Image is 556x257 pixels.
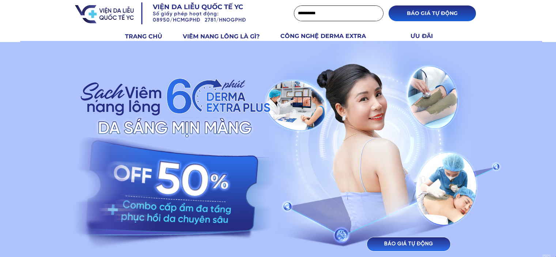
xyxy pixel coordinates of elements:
p: BÁO GIÁ TỰ ĐỘNG [389,5,476,21]
h3: Số giấy phép hoạt động: 08950/HCMGPHĐ 2781/HNOGPHĐ [153,11,276,24]
h3: TRANG CHỦ [125,32,174,41]
h3: VIÊM NANG LÔNG LÀ GÌ? [183,32,272,41]
p: BÁO GIÁ TỰ ĐỘNG [367,237,450,251]
h3: ƯU ĐÃI [411,31,441,41]
h3: Viện da liễu quốc tế YC [153,3,265,12]
h3: CÔNG NGHỆ DERMA EXTRA PLUS [280,31,383,50]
